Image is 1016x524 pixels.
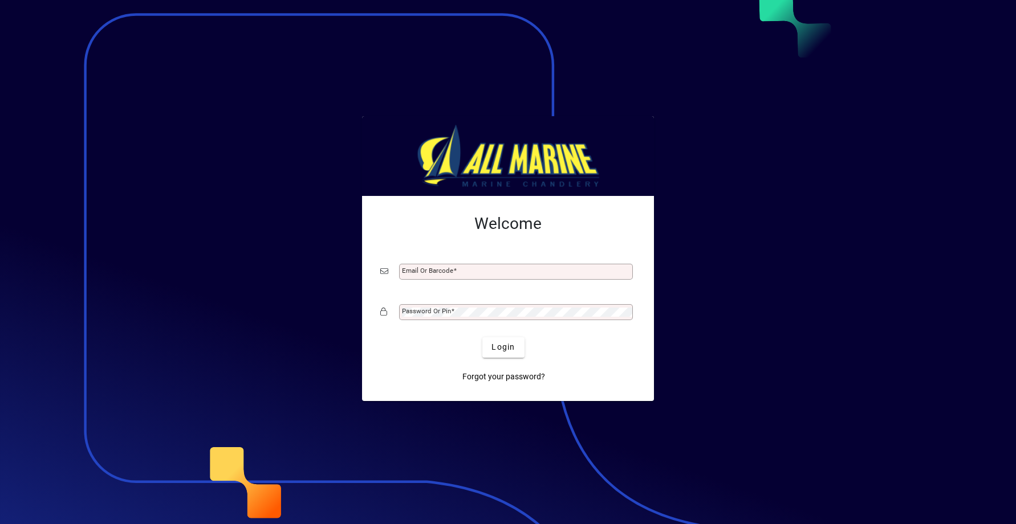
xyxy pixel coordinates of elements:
span: Forgot your password? [462,371,545,383]
button: Login [482,337,524,358]
mat-label: Password or Pin [402,307,451,315]
mat-label: Email or Barcode [402,267,453,275]
h2: Welcome [380,214,636,234]
span: Login [491,341,515,353]
a: Forgot your password? [458,367,550,387]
